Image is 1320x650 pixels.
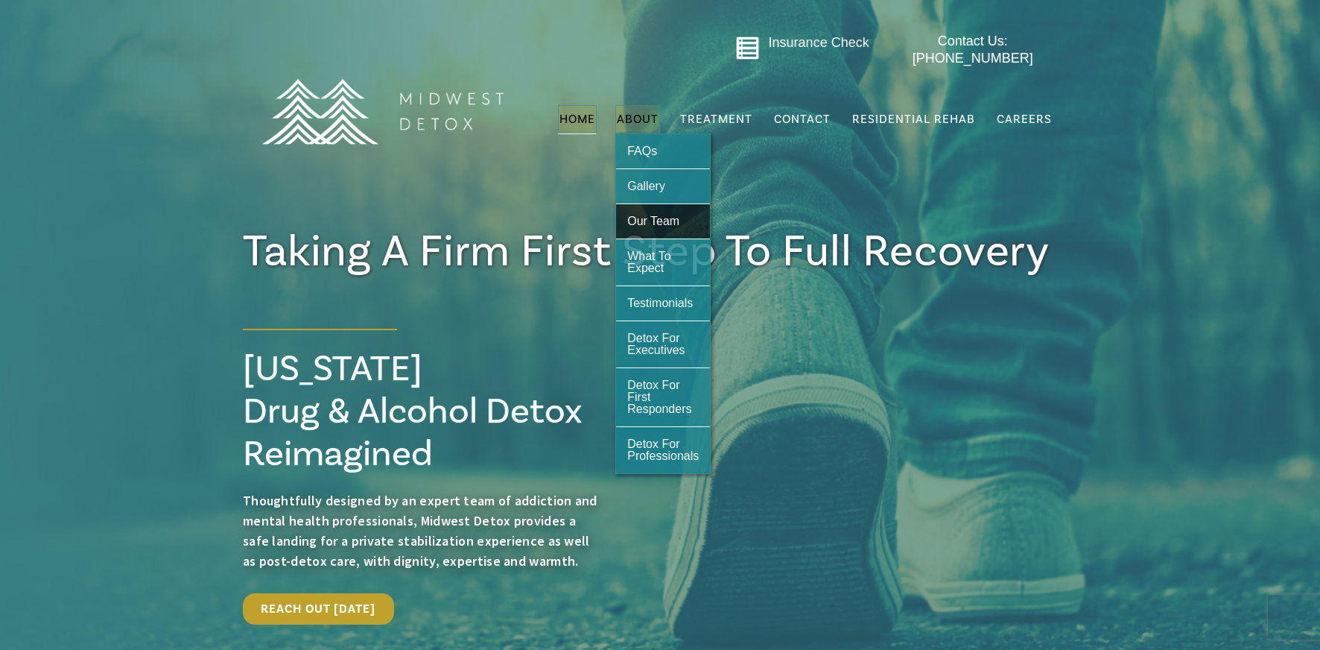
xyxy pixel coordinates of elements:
span: Contact [774,113,831,125]
span: Reach Out [DATE] [261,602,376,616]
span: Residential Rehab [852,112,975,127]
a: Contact [772,105,832,133]
a: What To Expect [616,239,710,285]
a: Gallery [616,169,710,203]
a: Detox For Professionals [616,427,710,473]
span: Treatment [680,113,752,125]
a: Our Team [616,204,710,239]
a: Treatment [679,105,754,133]
a: Reach Out [DATE] [243,593,394,625]
a: About [615,105,660,133]
a: Contact Us: [PHONE_NUMBER] [883,33,1062,68]
span: Home [559,112,595,127]
a: Residential Rehab [851,105,977,133]
span: About [617,113,659,125]
span: Gallery [627,180,665,192]
span: Taking a firm First Step To full Recovery [243,223,1050,280]
span: Our Team [627,215,679,227]
span: Detox For First Responders [627,379,691,415]
span: [US_STATE] Drug & Alcohol Detox Reimagined [243,346,583,477]
a: Detox For First Responders [616,368,710,426]
span: Detox For Executives [627,332,685,356]
a: Insurance Check [769,35,869,50]
a: FAQs [616,134,710,168]
a: Careers [995,105,1053,133]
a: Home [558,105,597,133]
img: MD Logo Horitzontal white-01 (1) (1) [252,46,513,177]
a: Testimonials [616,286,710,321]
span: Contact Us: [PHONE_NUMBER] [913,34,1033,66]
span: Careers [997,112,1052,127]
span: Thoughtfully designed by an expert team of addiction and mental health professionals, Midwest Det... [243,492,597,569]
a: Detox For Executives [616,321,710,367]
a: Go to midwestdetox.com/message-form-page/ [735,36,760,66]
span: Testimonials [627,297,693,309]
span: Detox For Professionals [627,438,699,462]
span: FAQs [627,145,657,157]
span: What To Expect [627,250,670,274]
